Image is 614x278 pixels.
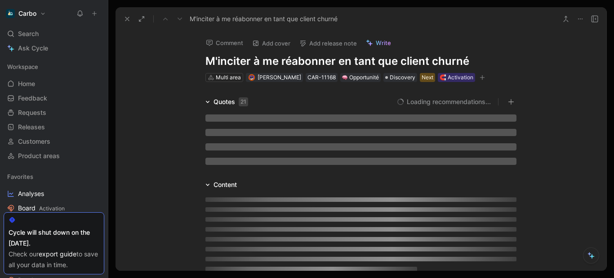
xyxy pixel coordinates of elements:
[4,41,104,55] a: Ask Cycle
[383,73,417,82] div: Discovery
[249,75,254,80] img: avatar
[307,73,336,82] div: CAR-11168
[9,227,99,249] div: Cycle will shut down on the [DATE].
[6,9,15,18] img: Carbo
[4,201,104,215] a: BoardActivation
[4,187,104,201] a: Analyses
[4,149,104,163] a: Product areas
[18,94,47,103] span: Feedback
[390,73,415,82] span: Discovery
[39,250,76,258] a: export guide
[362,36,395,49] button: Write
[18,204,65,213] span: Board
[18,79,35,88] span: Home
[18,123,45,132] span: Releases
[376,39,391,47] span: Write
[9,249,99,270] div: Check our to save all your data in time.
[4,135,104,148] a: Customers
[39,205,65,212] span: Activation
[422,73,433,82] div: Next
[18,151,60,160] span: Product areas
[216,73,241,82] div: Multi area
[7,172,33,181] span: Favorites
[295,37,361,50] button: Add release note
[202,36,247,49] button: Comment
[18,9,36,18] h1: Carbo
[7,62,38,71] span: Workspace
[342,73,379,82] div: Opportunité
[4,27,104,41] div: Search
[202,179,240,190] div: Content
[214,96,248,107] div: Quotes
[4,91,104,105] a: Feedback
[214,179,237,190] div: Content
[18,108,46,117] span: Requests
[190,14,338,24] span: M'inciter à me réabonner en tant que client churné
[4,170,104,183] div: Favorites
[18,43,48,54] span: Ask Cycle
[239,97,248,106] div: 21
[4,106,104,119] a: Requests
[18,28,39,39] span: Search
[4,7,48,20] button: CarboCarbo
[4,120,104,134] a: Releases
[397,96,491,107] button: Loading recommendations...
[18,137,50,146] span: Customers
[342,75,347,80] img: 🧠
[440,73,473,82] div: 🧲 Activation
[4,60,104,73] div: Workspace
[18,189,44,198] span: Analyses
[258,74,301,81] span: [PERSON_NAME]
[340,73,381,82] div: 🧠Opportunité
[248,37,294,50] button: Add cover
[205,54,516,68] h1: M'inciter à me réabonner en tant que client churné
[4,77,104,91] a: Home
[202,96,252,107] div: Quotes21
